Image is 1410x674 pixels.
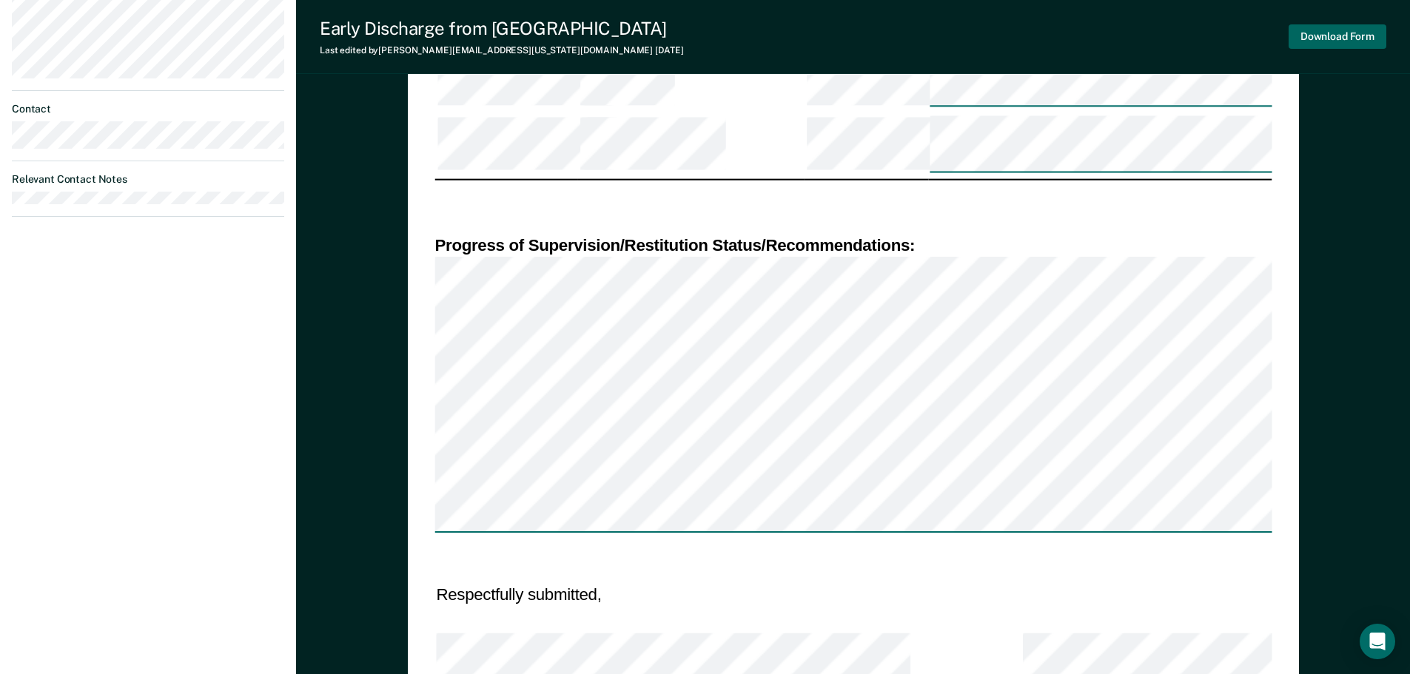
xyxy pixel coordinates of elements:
[320,18,683,39] div: Early Discharge from [GEOGRAPHIC_DATA]
[320,45,683,55] div: Last edited by [PERSON_NAME][EMAIL_ADDRESS][US_STATE][DOMAIN_NAME]
[434,583,1018,607] td: Respectfully submitted,
[1360,624,1395,659] div: Open Intercom Messenger
[12,173,284,186] dt: Relevant Contact Notes
[655,45,683,55] span: [DATE]
[12,103,284,115] dt: Contact
[434,235,1272,257] div: Progress of Supervision/Restitution Status/Recommendations:
[1289,24,1386,49] button: Download Form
